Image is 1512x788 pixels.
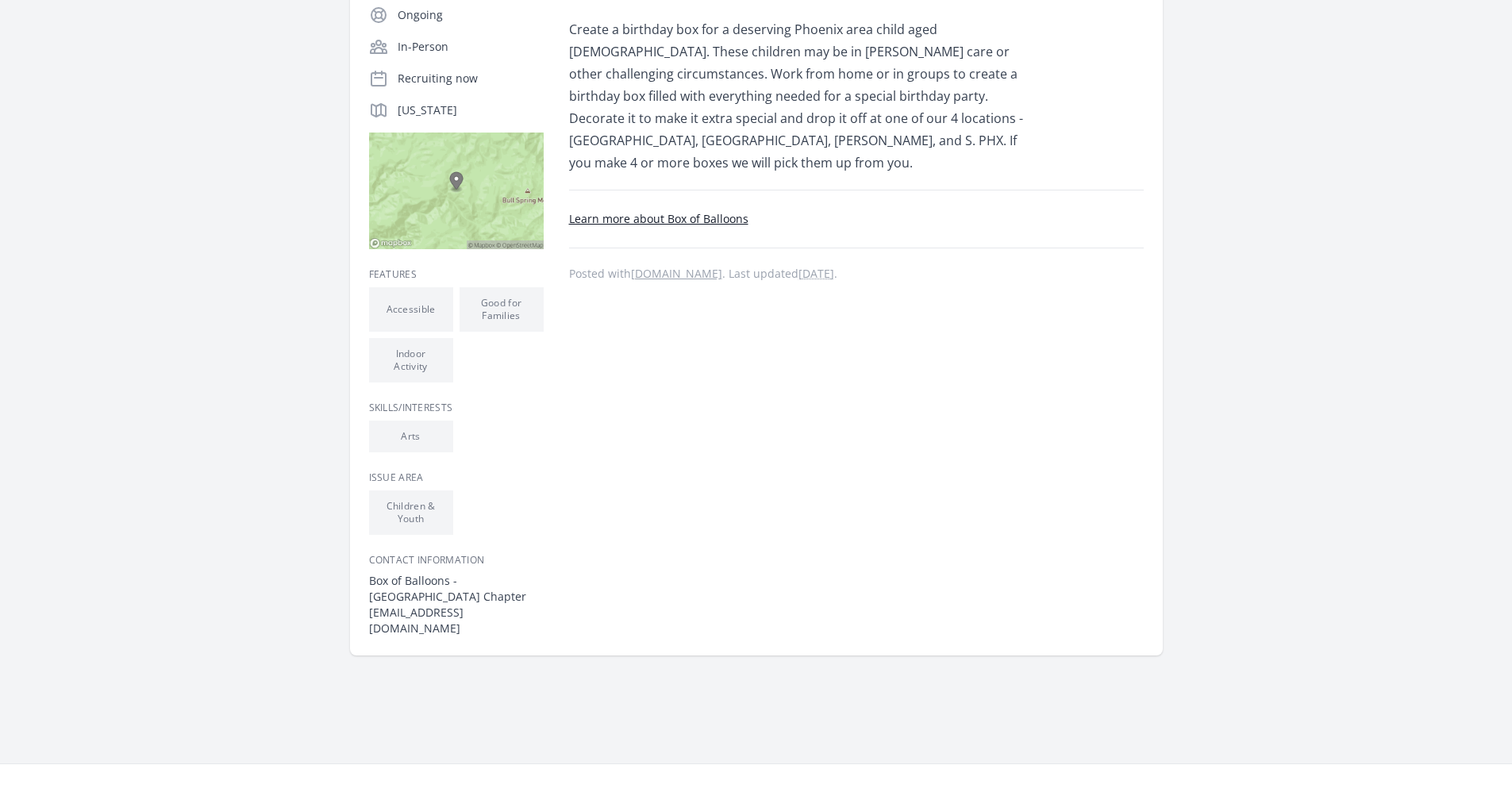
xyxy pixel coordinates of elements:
h3: Contact Information [369,554,544,567]
a: Learn more about Box of Balloons [569,211,748,226]
li: Good for Families [460,287,544,332]
dd: [EMAIL_ADDRESS][DOMAIN_NAME] [369,605,544,636]
h3: Features [369,268,544,281]
p: Posted with . Last updated . [569,267,1144,280]
img: Map [369,133,544,249]
h3: Skills/Interests [369,402,544,414]
h3: Issue area [369,471,544,484]
dt: Box of Balloons - [GEOGRAPHIC_DATA] Chapter [369,573,544,605]
a: [DOMAIN_NAME] [631,266,722,281]
p: Ongoing [398,7,544,23]
p: Create a birthday box for a deserving Phoenix area child aged [DEMOGRAPHIC_DATA]. These children ... [569,18,1033,174]
li: Arts [369,421,453,452]
li: Children & Youth [369,490,453,535]
li: Indoor Activity [369,338,453,382]
p: Recruiting now [398,71,544,86]
p: In-Person [398,39,544,55]
p: [US_STATE] [398,102,544,118]
abbr: Fri, Apr 25, 2025 6:31 PM [798,266,834,281]
li: Accessible [369,287,453,332]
